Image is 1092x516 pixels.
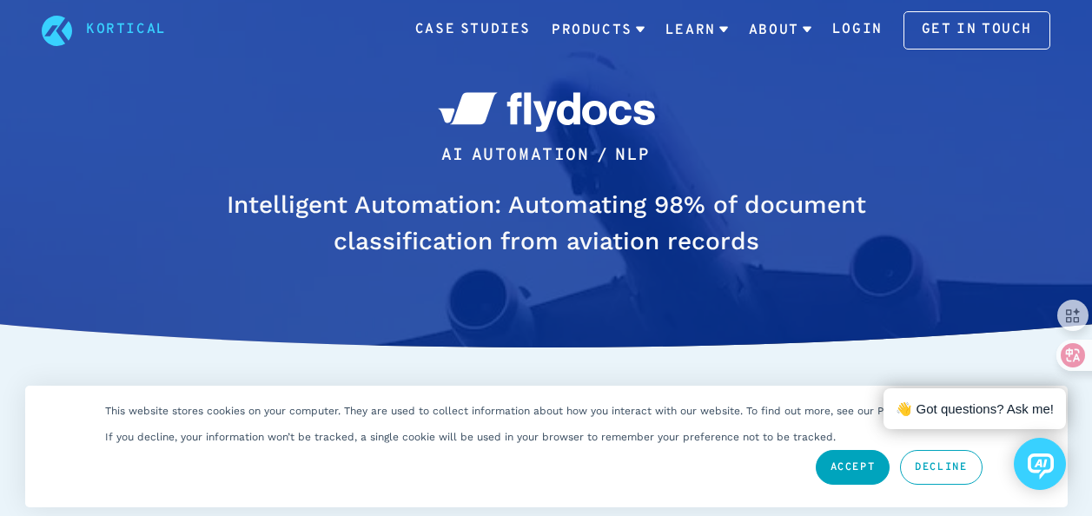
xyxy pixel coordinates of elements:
h1: Intelligent Automation: Automating 98% of document classification from aviation records [220,187,873,260]
a: Learn [665,8,728,53]
a: Kortical [86,19,167,42]
a: Products [552,8,645,53]
p: This website stores cookies on your computer. They are used to collect information about how you ... [105,405,948,417]
li: AI Automation [441,142,590,169]
a: Decline [900,450,982,485]
a: Login [832,19,883,42]
a: About [749,8,811,53]
li: NLP [615,142,651,169]
li: / [597,142,609,169]
img: Flydocs client logo [438,92,655,132]
a: Case Studies [415,19,531,42]
p: If you decline, your information won’t be tracked, a single cookie will be used in your browser t... [105,431,836,443]
a: Get in touch [903,11,1050,50]
a: Accept [816,450,890,485]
